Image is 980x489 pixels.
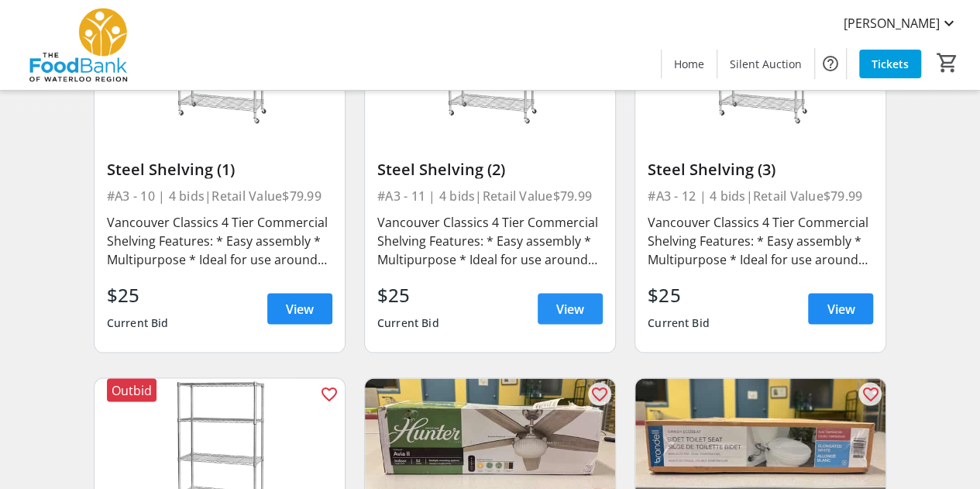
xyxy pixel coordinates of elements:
mat-icon: favorite_outline [320,384,339,403]
img: The Food Bank of Waterloo Region's Logo [9,6,147,84]
a: View [267,293,332,324]
div: Vancouver Classics 4 Tier Commercial Shelving Features: * Easy assembly * Multipurpose * Ideal fo... [648,212,873,268]
div: #A3 - 10 | 4 bids | Retail Value $79.99 [107,184,332,206]
a: View [538,293,603,324]
mat-icon: favorite_outline [590,384,609,403]
div: #A3 - 12 | 4 bids | Retail Value $79.99 [648,184,873,206]
span: View [827,299,854,318]
div: Steel Shelving (3) [648,160,873,178]
div: $25 [107,281,169,308]
a: View [808,293,873,324]
a: Home [662,50,717,78]
a: Silent Auction [717,50,814,78]
mat-icon: favorite_outline [861,384,879,403]
div: Vancouver Classics 4 Tier Commercial Shelving Features: * Easy assembly * Multipurpose * Ideal fo... [377,212,603,268]
a: Tickets [859,50,921,78]
span: View [556,299,584,318]
span: Silent Auction [730,56,802,72]
div: #A3 - 11 | 4 bids | Retail Value $79.99 [377,184,603,206]
button: Cart [934,49,961,77]
button: [PERSON_NAME] [831,11,971,36]
span: View [286,299,314,318]
div: Current Bid [107,308,169,336]
div: Steel Shelving (2) [377,160,603,178]
div: Outbid [107,378,156,401]
button: Help [815,48,846,79]
span: [PERSON_NAME] [844,14,940,33]
span: Home [674,56,704,72]
div: $25 [377,281,439,308]
span: Tickets [872,56,909,72]
div: $25 [648,281,710,308]
div: Steel Shelving (1) [107,160,332,178]
div: Current Bid [377,308,439,336]
div: Current Bid [648,308,710,336]
div: Vancouver Classics 4 Tier Commercial Shelving Features: * Easy assembly * Multipurpose * Ideal fo... [107,212,332,268]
